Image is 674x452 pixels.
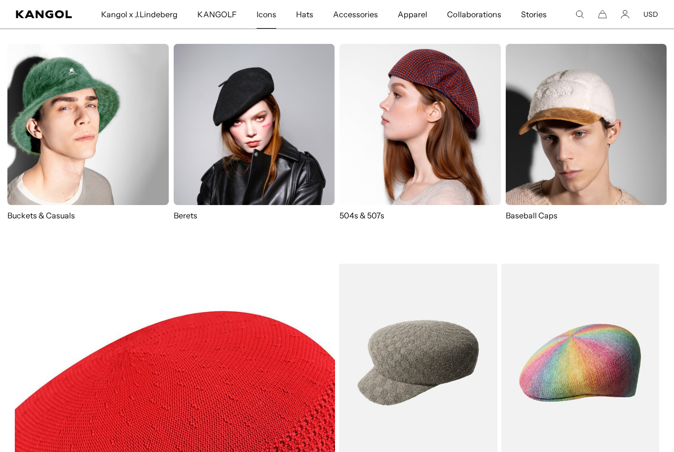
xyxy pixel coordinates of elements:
button: Cart [598,10,607,19]
a: Baseball Caps [506,44,667,231]
button: USD [643,10,658,19]
p: Baseball Caps [506,210,667,221]
a: Buckets & Casuals [7,44,169,221]
a: 504s & 507s [339,44,501,221]
a: Kangol [16,10,73,18]
summary: Search here [575,10,584,19]
p: Buckets & Casuals [7,210,169,221]
a: Berets [174,44,335,221]
p: Berets [174,210,335,221]
p: 504s & 507s [339,210,501,221]
a: Account [621,10,630,19]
